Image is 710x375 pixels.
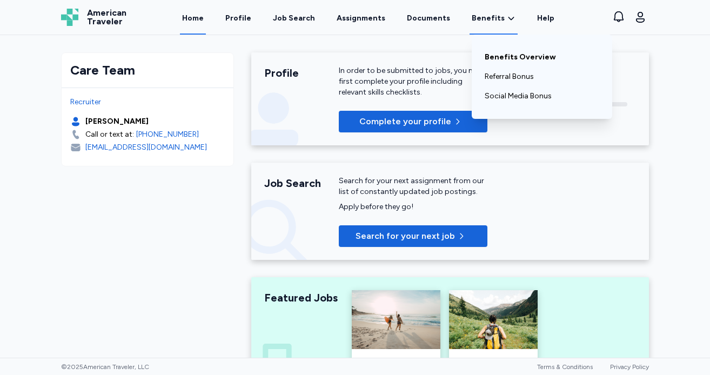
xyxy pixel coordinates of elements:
span: American Traveler [87,9,126,26]
a: Privacy Policy [610,363,649,371]
div: Job Search [264,176,339,191]
a: Terms & Conditions [537,363,593,371]
button: Complete your profile [339,111,487,132]
div: Apply before they go! [339,202,487,212]
img: Logo [61,9,78,26]
span: Benefits [472,13,505,24]
div: Call or text at: [85,129,134,140]
button: Search for your next job [339,225,487,247]
a: Home [180,1,206,35]
div: Highest Paying [456,356,531,369]
div: Care Team [70,62,225,79]
img: Highest Paying [449,290,538,349]
a: Social Media Bonus [485,86,599,106]
a: Referral Bonus [485,67,599,86]
span: Search for your next job [356,230,455,243]
span: © 2025 American Traveler, LLC [61,363,149,371]
div: In order to be submitted to jobs, you must first complete your profile including relevant skills ... [339,65,487,98]
div: [EMAIL_ADDRESS][DOMAIN_NAME] [85,142,207,153]
span: Complete your profile [359,115,451,128]
div: Search for your next assignment from our list of constantly updated job postings. [339,176,487,197]
div: Profile [264,65,339,81]
div: [PERSON_NAME] [85,116,149,127]
a: Benefits Overview [485,48,599,67]
div: Job Search [273,13,315,24]
div: Recruiter [70,97,225,108]
a: [PHONE_NUMBER] [136,129,199,140]
img: Recommendations [352,290,440,349]
div: Recommendations [358,356,434,369]
a: Benefits [472,13,515,24]
div: Featured Jobs [264,290,339,305]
